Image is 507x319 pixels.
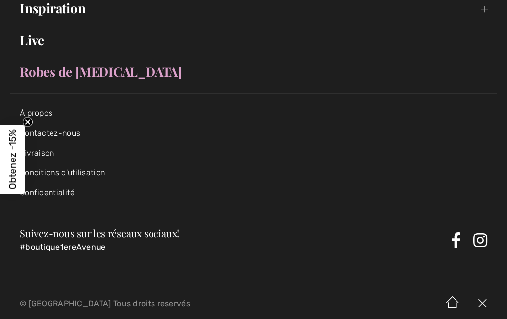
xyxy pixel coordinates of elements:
h3: Suivez-nous sur les réseaux sociaux! [20,228,447,238]
span: Obtenez -15% [7,130,18,190]
img: X [467,288,497,319]
a: Facebook [451,232,461,248]
p: #boutique1ereAvenue [20,242,447,252]
a: Conditions d'utilisation [20,168,105,177]
a: Live [10,29,497,51]
a: Livraison [20,148,54,158]
a: À propos [20,108,52,118]
p: © [GEOGRAPHIC_DATA] Tous droits reservés [20,300,298,307]
a: Contactez-nous [20,128,80,138]
a: Robes de [MEDICAL_DATA] [10,61,497,83]
img: Accueil [438,288,467,319]
a: Instagram [473,232,487,248]
a: Confidentialité [20,188,75,197]
button: Close teaser [23,117,33,127]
